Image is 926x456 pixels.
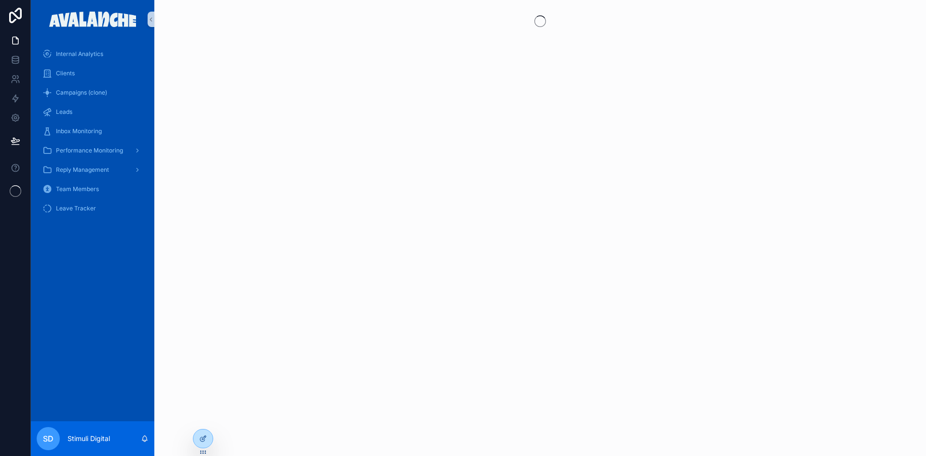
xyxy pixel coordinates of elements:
p: Stimuli Digital [68,434,110,443]
a: Performance Monitoring [37,142,149,159]
span: Campaigns (clone) [56,89,107,97]
a: Internal Analytics [37,45,149,63]
a: Clients [37,65,149,82]
span: Reply Management [56,166,109,174]
span: Team Members [56,185,99,193]
a: Team Members [37,180,149,198]
span: SD [43,433,54,444]
a: Campaigns (clone) [37,84,149,101]
span: Leads [56,108,72,116]
span: Internal Analytics [56,50,103,58]
a: Inbox Monitoring [37,123,149,140]
a: Leads [37,103,149,121]
img: App logo [49,12,136,27]
span: Inbox Monitoring [56,127,102,135]
a: Reply Management [37,161,149,179]
span: Clients [56,69,75,77]
span: Performance Monitoring [56,147,123,154]
span: Leave Tracker [56,205,96,212]
a: Leave Tracker [37,200,149,217]
div: scrollable content [31,39,154,230]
